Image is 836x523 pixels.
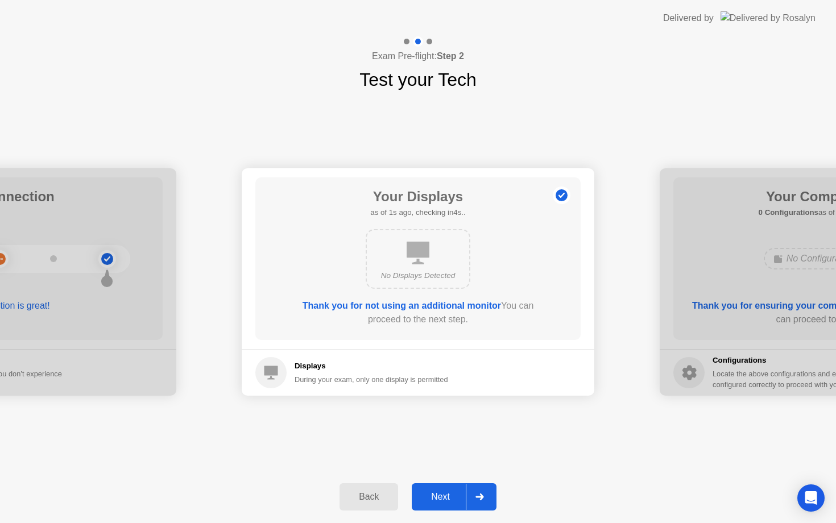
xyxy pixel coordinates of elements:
[372,49,464,63] h4: Exam Pre-flight:
[376,270,460,281] div: No Displays Detected
[340,483,398,510] button: Back
[303,301,501,310] b: Thank you for not using an additional monitor
[721,11,816,24] img: Delivered by Rosalyn
[797,484,825,512] div: Open Intercom Messenger
[370,207,465,218] h5: as of 1s ago, checking in4s..
[288,299,548,326] div: You can proceed to the next step.
[370,186,465,207] h1: Your Displays
[437,51,464,61] b: Step 2
[359,66,477,93] h1: Test your Tech
[412,483,496,510] button: Next
[295,374,448,385] div: During your exam, only one display is permitted
[663,11,714,25] div: Delivered by
[343,492,395,502] div: Back
[415,492,466,502] div: Next
[295,360,448,372] h5: Displays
